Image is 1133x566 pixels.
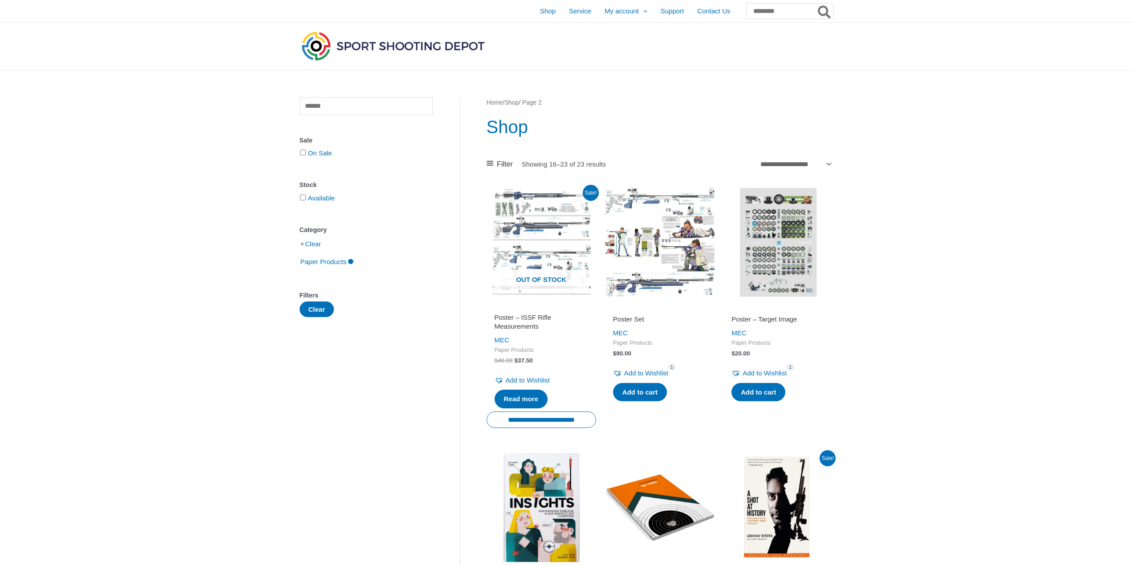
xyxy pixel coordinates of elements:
a: On Sale [308,149,332,157]
div: Category [300,224,433,236]
div: Filters [300,289,433,302]
span: $ [731,350,735,357]
a: Add to Wishlist [495,374,550,387]
h2: Poster – ISSF Rifle Measurements [495,313,588,330]
span: $ [613,350,617,357]
a: Clear [305,240,321,248]
span: Add to Wishlist [624,369,668,377]
img: Sport Shooting Depot [300,29,487,62]
img: Poster - ISSF Rifle Measurements [487,187,596,297]
button: Search [816,4,833,19]
a: MEC [495,336,509,344]
p: Showing 16–23 of 23 results [522,161,606,167]
span: Add to Wishlist [743,369,787,377]
a: Poster – ISSF Rifle Measurements [495,313,588,334]
iframe: Customer reviews powered by Trustpilot [495,302,588,313]
a: Add to Wishlist [613,367,668,379]
a: Shop [504,99,519,106]
select: Shop order [757,157,833,171]
img: A Shot at History [723,453,833,562]
a: Add to cart: “Poster - Target Image” [731,383,785,402]
a: Add to cart: “Poster Set” [613,383,667,402]
a: Read more about “Poster - ISSF Rifle Measurements” [495,390,548,408]
img: Poster Set [605,187,715,297]
span: Sale! [583,185,599,201]
span: Out of stock [493,270,589,290]
span: Filter [497,158,513,171]
button: Clear [300,301,334,317]
span: Add to Wishlist [506,376,550,384]
a: Available [308,194,335,202]
a: Out of stock [487,187,596,297]
bdi: 37.50 [515,357,533,364]
h2: Poster Set [613,315,707,324]
span: $ [495,357,498,364]
a: MEC [731,329,746,337]
div: Sale [300,134,433,147]
span: 1 [668,364,675,371]
a: Poster – Target Image [731,315,825,327]
h1: Shop [487,114,833,139]
span: 1 [787,364,794,371]
div: Stock [300,179,433,191]
span: Sale! [820,450,836,466]
img: Poster - Target Image [723,187,833,297]
a: MEC [613,329,628,337]
a: Poster Set [613,315,707,327]
a: Filter [487,158,513,171]
input: Available [300,195,306,200]
img: Cuaderno de Tiro [605,453,715,562]
bdi: 40.00 [495,357,513,364]
img: INSIGHTS - A Deep Dive Into Champions' Minds [487,453,596,562]
bdi: 90.00 [613,350,631,357]
span: $ [515,357,518,364]
span: Paper Products [495,346,588,354]
iframe: Customer reviews powered by Trustpilot [731,302,825,313]
iframe: Customer reviews powered by Trustpilot [613,302,707,313]
input: On Sale [300,150,306,155]
a: Add to Wishlist [731,367,787,379]
span: Paper Products [300,254,347,269]
span: Paper Products [731,339,825,347]
a: Paper Products [300,257,354,265]
a: Home [487,99,503,106]
span: Paper Products [613,339,707,347]
h2: Poster – Target Image [731,315,825,324]
nav: Breadcrumb [487,97,833,109]
bdi: 20.00 [731,350,750,357]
